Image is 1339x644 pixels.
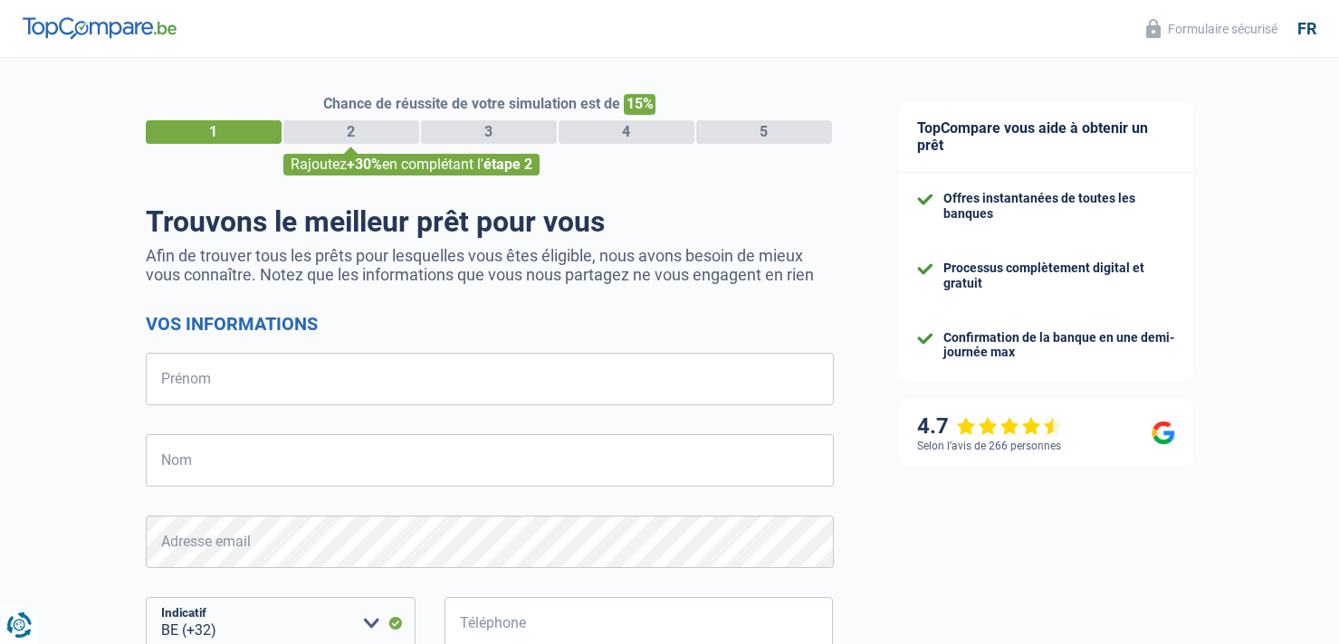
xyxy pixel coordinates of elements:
span: +30% [347,156,382,173]
div: TopCompare vous aide à obtenir un prêt [899,101,1193,173]
div: fr [1297,19,1316,39]
div: 5 [696,120,832,144]
div: Selon l’avis de 266 personnes [917,440,1061,452]
div: 3 [421,120,557,144]
h2: Vos informations [146,313,834,335]
div: 2 [283,120,419,144]
div: Rajoutez en complétant l' [283,154,540,175]
div: 4 [559,120,694,144]
span: étape 2 [483,156,532,173]
span: 15% [624,94,655,115]
div: Offres instantanées de toutes les banques [943,191,1175,222]
div: 4.7 [917,413,1063,440]
img: TopCompare Logo [23,17,177,39]
div: 1 [146,120,282,144]
div: Processus complètement digital et gratuit [943,260,1175,291]
p: Afin de trouver tous les prêts pour lesquelles vous êtes éligible, nous avons besoin de mieux vou... [146,246,834,284]
span: Chance de réussite de votre simulation est de [323,95,620,112]
h1: Trouvons le meilleur prêt pour vous [146,204,834,239]
div: Confirmation de la banque en une demi-journée max [943,330,1175,361]
button: Formulaire sécurisé [1135,14,1288,43]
